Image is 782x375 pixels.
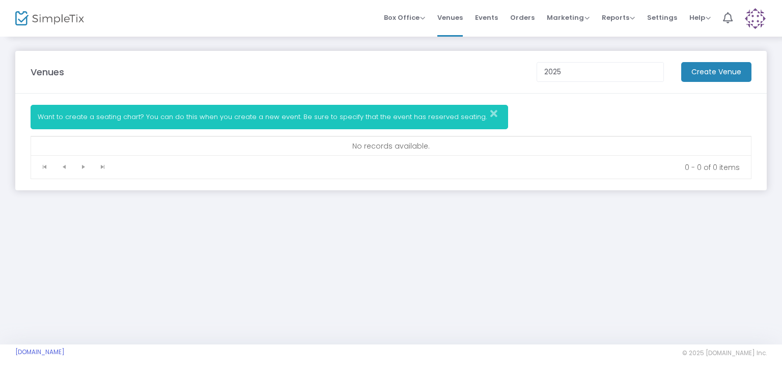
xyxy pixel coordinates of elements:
kendo-pager-info: 0 - 0 of 0 items [120,162,740,172]
span: Events [475,5,498,31]
span: Settings [647,5,677,31]
span: Venues [437,5,463,31]
span: Box Office [384,13,425,22]
td: No records available. [31,137,751,155]
span: Marketing [547,13,590,22]
span: Orders [510,5,535,31]
input: Search Venues [537,62,664,82]
m-button: Create Venue [681,62,751,82]
div: Want to create a seating chart? You can do this when you create a new event. Be sure to specify t... [31,105,508,129]
span: © 2025 [DOMAIN_NAME] Inc. [682,349,767,357]
button: Close [487,105,508,122]
a: [DOMAIN_NAME] [15,348,65,356]
span: Reports [602,13,635,22]
span: Help [689,13,711,22]
m-panel-title: Venues [31,65,64,79]
div: Data table [31,136,751,155]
